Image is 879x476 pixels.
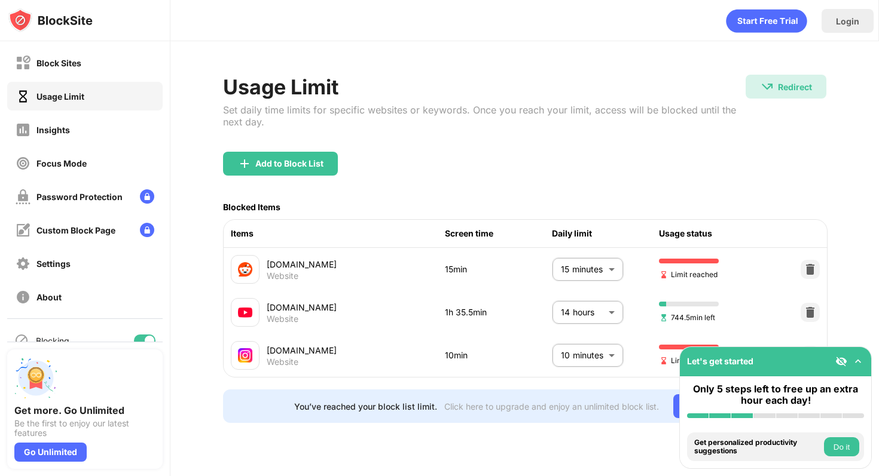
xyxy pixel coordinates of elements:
[778,82,812,92] div: Redirect
[223,104,746,128] div: Set daily time limits for specific websites or keywords. Once you reach your limit, access will b...
[223,202,280,212] div: Blocked Items
[852,355,864,367] img: omni-setup-toggle.svg
[267,258,445,271] div: [DOMAIN_NAME]
[445,306,552,319] div: 1h 35.5min
[694,438,821,456] div: Get personalized productivity suggestions
[552,227,659,240] div: Daily limit
[835,355,847,367] img: eye-not-visible.svg
[14,443,87,462] div: Go Unlimited
[36,91,84,102] div: Usage Limit
[14,357,57,400] img: push-unlimited.svg
[36,158,87,168] div: Focus Mode
[659,313,669,323] img: hourglass-set.svg
[836,16,859,26] div: Login
[687,383,864,406] div: Only 5 steps left to free up an extra hour each day!
[16,189,30,204] img: password-protection-off.svg
[659,269,718,280] span: Limit reached
[726,9,807,33] div: animation
[267,271,298,281] div: Website
[444,401,659,411] div: Click here to upgrade and enjoy an unlimited block list.
[824,437,859,456] button: Do it
[140,223,154,237] img: lock-menu.svg
[36,58,81,68] div: Block Sites
[16,223,30,238] img: customize-block-page-off.svg
[36,225,115,235] div: Custom Block Page
[238,305,252,320] img: favicons
[267,301,445,314] div: [DOMAIN_NAME]
[8,8,93,32] img: logo-blocksite.svg
[687,356,753,366] div: Let's get started
[223,75,746,99] div: Usage Limit
[16,156,30,171] img: focus-off.svg
[14,419,155,438] div: Be the first to enjoy our latest features
[16,89,30,104] img: time-usage-on.svg
[14,404,155,416] div: Get more. Go Unlimited
[140,189,154,204] img: lock-menu.svg
[16,122,30,137] img: insights-off.svg
[36,259,71,269] div: Settings
[561,263,604,276] p: 15 minutes
[16,56,30,70] img: block-off.svg
[231,227,445,240] div: Items
[561,306,604,319] p: 14 hours
[36,336,69,346] div: Blocking
[659,270,669,280] img: hourglass-end.svg
[659,355,718,366] span: Limit reached
[267,344,445,357] div: [DOMAIN_NAME]
[561,349,604,362] p: 10 minutes
[659,312,715,323] span: 744.5min left
[445,349,552,362] div: 10min
[238,348,252,363] img: favicons
[255,159,323,168] div: Add to Block List
[36,125,70,135] div: Insights
[294,401,437,411] div: You’ve reached your block list limit.
[14,333,29,348] img: blocking-icon.svg
[673,394,755,418] div: Go Unlimited
[36,192,123,202] div: Password Protection
[659,356,669,366] img: hourglass-end.svg
[16,256,30,271] img: settings-off.svg
[238,262,252,277] img: favicons
[267,314,298,324] div: Website
[659,227,766,240] div: Usage status
[267,357,298,367] div: Website
[445,263,552,276] div: 15min
[16,290,30,305] img: about-off.svg
[445,227,552,240] div: Screen time
[36,292,62,302] div: About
